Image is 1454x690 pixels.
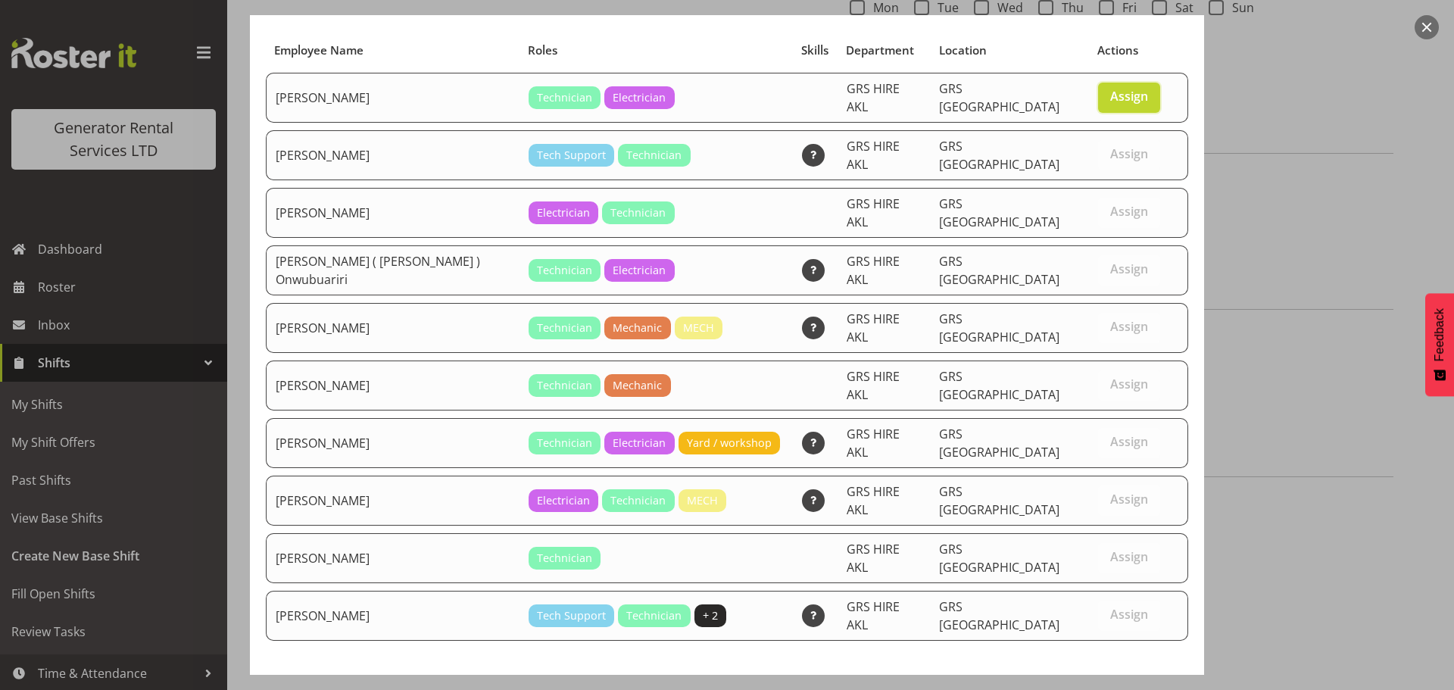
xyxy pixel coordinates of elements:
[266,418,520,468] td: [PERSON_NAME]
[939,253,1059,288] span: GRS [GEOGRAPHIC_DATA]
[610,205,666,221] span: Technician
[847,195,900,230] span: GRS HIRE AKL
[266,476,520,526] td: [PERSON_NAME]
[1110,319,1148,334] span: Assign
[626,147,682,164] span: Technician
[266,188,520,238] td: [PERSON_NAME]
[613,320,662,336] span: Mechanic
[939,426,1059,461] span: GRS [GEOGRAPHIC_DATA]
[801,42,828,59] span: Skills
[266,361,520,411] td: [PERSON_NAME]
[537,320,592,336] span: Technician
[266,533,520,583] td: [PERSON_NAME]
[537,377,592,394] span: Technician
[610,492,666,509] span: Technician
[1110,434,1148,449] span: Assign
[537,550,592,567] span: Technician
[847,426,900,461] span: GRS HIRE AKL
[613,377,662,394] span: Mechanic
[266,245,520,295] td: [PERSON_NAME] ( [PERSON_NAME] ) Onwubuariri
[687,435,772,451] span: Yard / workshop
[847,311,900,345] span: GRS HIRE AKL
[537,205,590,221] span: Electrician
[847,541,900,576] span: GRS HIRE AKL
[939,138,1059,173] span: GRS [GEOGRAPHIC_DATA]
[537,262,592,279] span: Technician
[703,607,718,624] span: + 2
[1110,492,1148,507] span: Assign
[1110,549,1148,564] span: Assign
[537,435,592,451] span: Technician
[1110,89,1148,104] span: Assign
[846,42,914,59] span: Department
[613,89,666,106] span: Electrician
[537,607,606,624] span: Tech Support
[939,368,1059,403] span: GRS [GEOGRAPHIC_DATA]
[1110,261,1148,276] span: Assign
[683,320,714,336] span: MECH
[613,262,666,279] span: Electrician
[939,311,1059,345] span: GRS [GEOGRAPHIC_DATA]
[613,435,666,451] span: Electrician
[847,368,900,403] span: GRS HIRE AKL
[266,303,520,353] td: [PERSON_NAME]
[939,598,1059,633] span: GRS [GEOGRAPHIC_DATA]
[1110,376,1148,392] span: Assign
[939,195,1059,230] span: GRS [GEOGRAPHIC_DATA]
[626,607,682,624] span: Technician
[847,253,900,288] span: GRS HIRE AKL
[537,492,590,509] span: Electrician
[1425,293,1454,396] button: Feedback - Show survey
[939,42,987,59] span: Location
[1110,607,1148,622] span: Assign
[847,80,900,115] span: GRS HIRE AKL
[847,598,900,633] span: GRS HIRE AKL
[847,138,900,173] span: GRS HIRE AKL
[266,73,520,123] td: [PERSON_NAME]
[1097,42,1138,59] span: Actions
[537,89,592,106] span: Technician
[274,42,363,59] span: Employee Name
[939,80,1059,115] span: GRS [GEOGRAPHIC_DATA]
[1433,308,1446,361] span: Feedback
[847,483,900,518] span: GRS HIRE AKL
[939,541,1059,576] span: GRS [GEOGRAPHIC_DATA]
[266,130,520,180] td: [PERSON_NAME]
[687,492,718,509] span: MECH
[1110,146,1148,161] span: Assign
[266,591,520,641] td: [PERSON_NAME]
[1110,204,1148,219] span: Assign
[939,483,1059,518] span: GRS [GEOGRAPHIC_DATA]
[537,147,606,164] span: Tech Support
[528,42,557,59] span: Roles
